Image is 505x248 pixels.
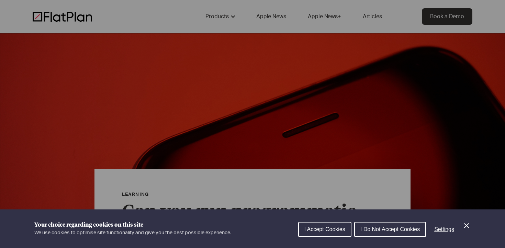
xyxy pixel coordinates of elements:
button: I Do Not Accept Cookies [354,222,426,237]
span: Settings [434,226,454,232]
span: I Do Not Accept Cookies [360,226,420,232]
button: Close Cookie Control [462,221,471,230]
span: I Accept Cookies [304,226,345,232]
button: Settings [429,223,460,236]
h1: Your choice regarding cookies on this site [34,221,231,229]
p: We use cookies to optimise site functionality and give you the best possible experience. [34,229,231,237]
button: I Accept Cookies [298,222,351,237]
